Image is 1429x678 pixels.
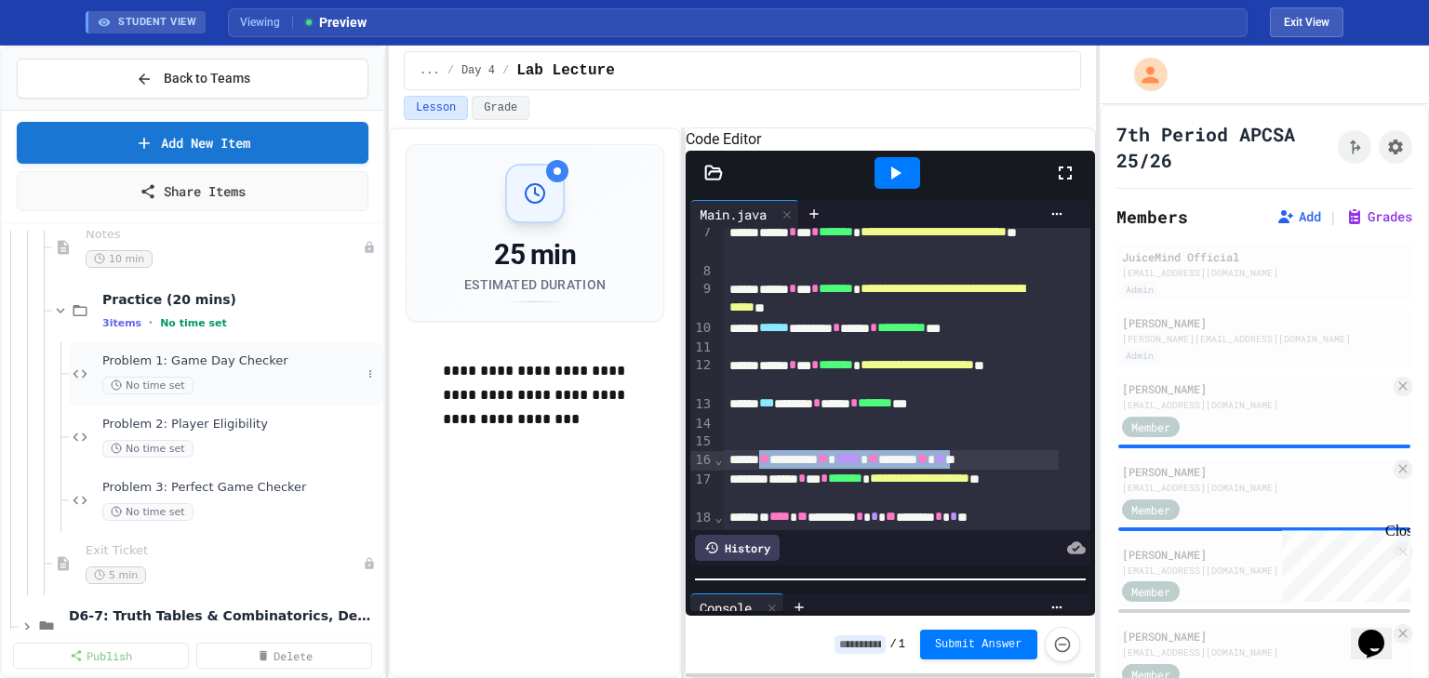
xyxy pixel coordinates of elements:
[102,440,194,458] span: No time set
[1122,645,1391,659] div: [EMAIL_ADDRESS][DOMAIN_NAME]
[690,262,714,281] div: 8
[1122,282,1157,298] div: Admin
[1338,130,1371,164] button: Click to see fork details
[1122,314,1408,331] div: [PERSON_NAME]
[1122,348,1157,364] div: Admin
[690,509,714,528] div: 18
[102,503,194,521] span: No time set
[1122,546,1391,563] div: [PERSON_NAME]
[472,96,529,120] button: Grade
[102,377,194,394] span: No time set
[502,63,509,78] span: /
[86,566,146,584] span: 5 min
[690,432,714,451] div: 15
[1276,207,1321,226] button: Add
[1329,206,1338,228] span: |
[1122,266,1408,280] div: [EMAIL_ADDRESS][DOMAIN_NAME]
[464,238,606,272] div: 25 min
[695,535,780,561] div: History
[1122,248,1408,265] div: JuiceMind Official
[17,171,368,211] a: Share Items
[1131,419,1170,435] span: Member
[1379,130,1412,164] button: Assignment Settings
[7,7,128,118] div: Chat with us now!Close
[690,280,714,319] div: 9
[1116,121,1331,173] h1: 7th Period APCSA 25/26
[240,14,293,31] span: Viewing
[686,128,1094,151] h6: Code Editor
[1122,628,1391,645] div: [PERSON_NAME]
[420,63,440,78] span: ...
[690,471,714,510] div: 17
[86,250,153,268] span: 10 min
[464,275,606,294] div: Estimated Duration
[935,637,1022,652] span: Submit Answer
[899,637,905,652] span: 1
[160,317,227,329] span: No time set
[1131,501,1170,518] span: Member
[690,598,761,618] div: Console
[102,291,380,308] span: Practice (20 mins)
[102,317,141,329] span: 3 items
[690,356,714,395] div: 12
[1122,481,1391,495] div: [EMAIL_ADDRESS][DOMAIN_NAME]
[714,452,723,467] span: Fold line
[690,395,714,415] div: 13
[363,557,376,570] div: Unpublished
[1045,627,1080,662] button: Force resubmission of student's answer (Admin only)
[196,643,372,669] a: Delete
[1122,463,1391,480] div: [PERSON_NAME]
[690,415,714,433] div: 14
[516,60,615,82] span: Lab Lecture
[102,417,380,432] span: Problem 2: Player Eligibility
[690,339,714,357] div: 11
[86,543,363,559] span: Exit Ticket
[690,205,776,224] div: Main.java
[461,63,495,78] span: Day 4
[102,480,380,496] span: Problem 3: Perfect Game Checker
[361,365,380,383] button: More options
[690,593,784,621] div: Console
[690,319,714,339] div: 10
[1122,564,1391,578] div: [EMAIL_ADDRESS][DOMAIN_NAME]
[17,59,368,99] button: Back to Teams
[447,63,454,78] span: /
[690,223,714,262] div: 7
[363,241,376,254] div: Unpublished
[690,528,714,567] div: 19
[1131,583,1170,600] span: Member
[1115,53,1172,96] div: My Account
[102,353,361,369] span: Problem 1: Game Day Checker
[86,227,363,243] span: Notes
[17,122,368,164] a: Add New Item
[13,643,189,669] a: Publish
[690,451,714,471] div: 16
[1275,523,1410,602] iframe: chat widget
[1122,398,1391,412] div: [EMAIL_ADDRESS][DOMAIN_NAME]
[1270,7,1343,37] button: Exit student view
[164,69,250,88] span: Back to Teams
[889,637,896,652] span: /
[920,630,1037,659] button: Submit Answer
[1351,604,1410,659] iframe: chat widget
[302,13,367,33] span: Preview
[1345,207,1412,226] button: Grades
[1116,204,1188,230] h2: Members
[118,15,196,31] span: STUDENT VIEW
[1122,332,1408,346] div: [PERSON_NAME][EMAIL_ADDRESS][DOMAIN_NAME]
[69,607,380,624] span: D6-7: Truth Tables & Combinatorics, DeMorgan's Law
[1122,380,1391,397] div: [PERSON_NAME]
[690,200,799,228] div: Main.java
[149,315,153,330] span: •
[714,510,723,525] span: Fold line
[404,96,468,120] button: Lesson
